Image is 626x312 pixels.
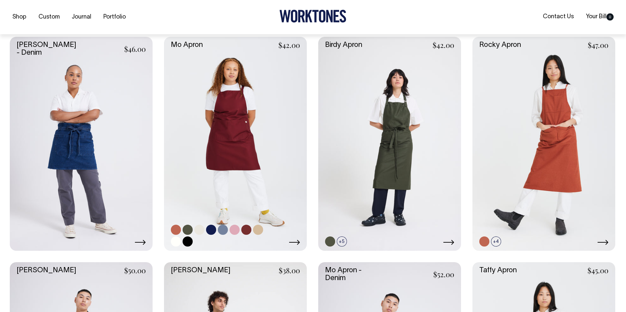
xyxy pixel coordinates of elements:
a: Shop [10,12,29,22]
a: Your Bill0 [583,11,616,22]
span: +5 [337,236,347,247]
a: Contact Us [540,11,576,22]
a: Journal [69,12,94,22]
span: +4 [491,236,501,247]
a: Custom [36,12,62,22]
span: 0 [606,13,614,21]
a: Portfolio [101,12,128,22]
